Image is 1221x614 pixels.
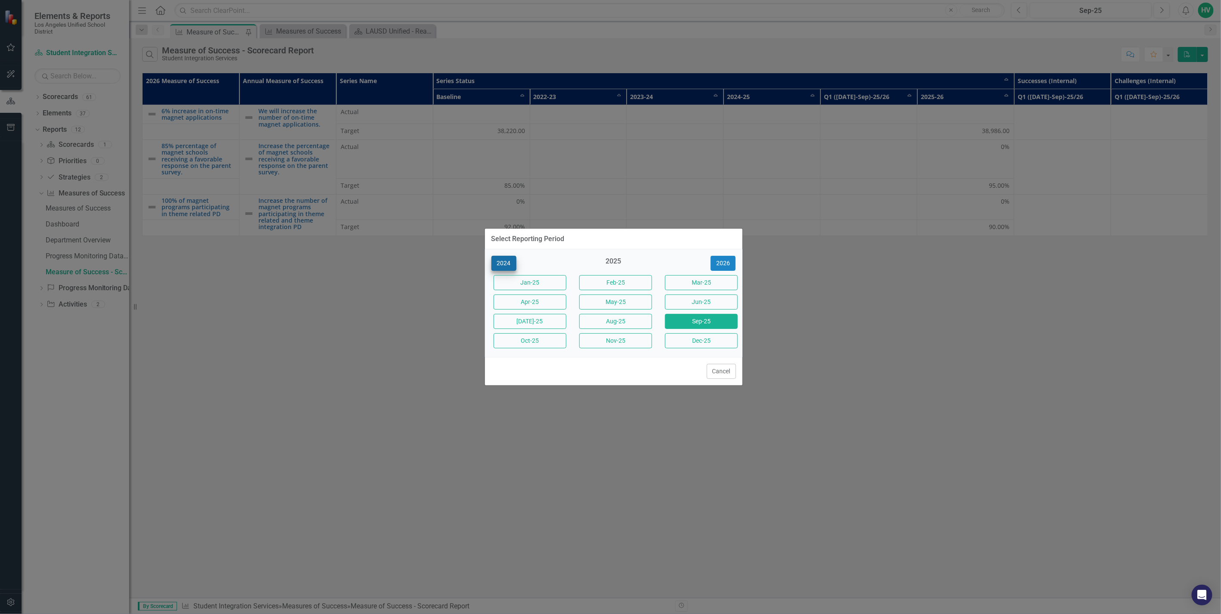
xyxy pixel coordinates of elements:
[1192,585,1212,605] div: Open Intercom Messenger
[579,275,652,290] button: Feb-25
[494,295,566,310] button: Apr-25
[494,333,566,348] button: Oct-25
[665,314,738,329] button: Sep-25
[711,256,736,271] button: 2026
[665,333,738,348] button: Dec-25
[665,295,738,310] button: Jun-25
[494,314,566,329] button: [DATE]-25
[491,235,565,243] div: Select Reporting Period
[494,275,566,290] button: Jan-25
[665,275,738,290] button: Mar-25
[579,314,652,329] button: Aug-25
[579,295,652,310] button: May-25
[491,256,516,271] button: 2024
[707,364,736,379] button: Cancel
[579,333,652,348] button: Nov-25
[577,257,650,271] div: 2025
